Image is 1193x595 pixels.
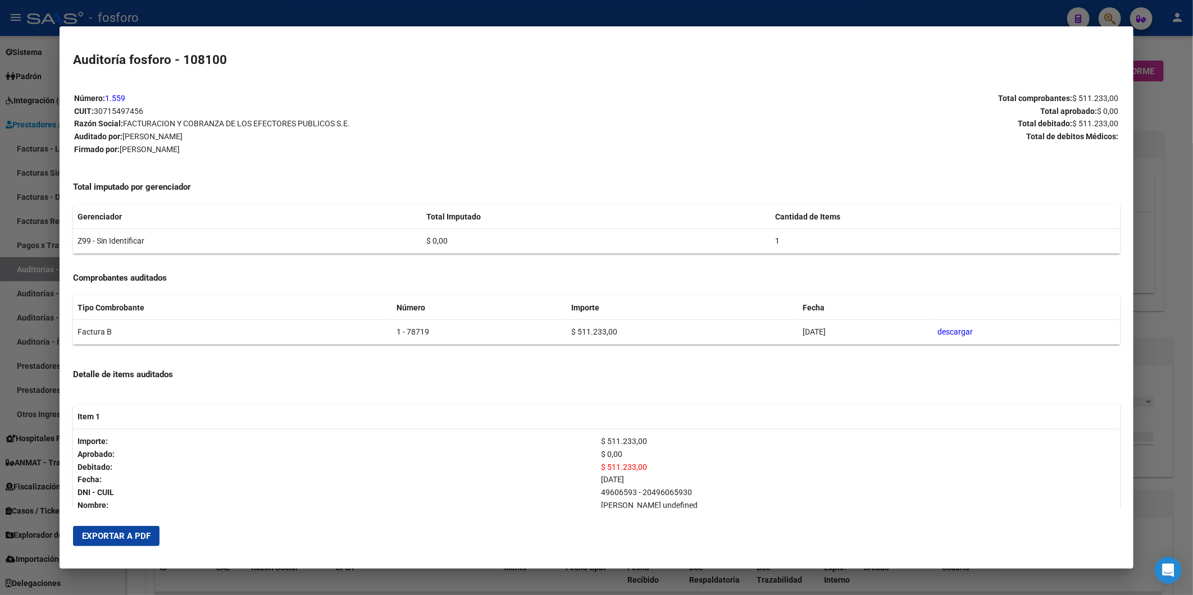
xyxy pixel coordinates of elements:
th: Tipo Combrobante [73,296,392,320]
p: Total comprobantes: [597,92,1119,105]
span: [PERSON_NAME] [122,132,183,141]
th: Número [392,296,567,320]
strong: Item 1 [78,412,100,421]
p: DNI - CUIL Nombre: [78,486,592,512]
span: $ 511.233,00 [601,463,647,472]
p: CUIT: [74,105,596,118]
p: [DATE] [601,473,1115,486]
p: Total aprobado: [597,105,1119,118]
p: $ 0,00 [601,448,1115,461]
p: Total debitado: [597,117,1119,130]
p: Número: [74,92,596,105]
h4: Comprobantes auditados [73,272,1120,285]
th: Cantidad de Items [771,205,1120,229]
th: Gerenciador [73,205,422,229]
div: Open Intercom Messenger [1155,557,1182,584]
td: $ 0,00 [422,229,771,254]
span: Exportar a PDF [82,531,151,541]
span: 30715497456 [94,107,143,116]
td: 1 [771,229,1120,254]
p: $ 511.233,00 [601,435,1115,448]
h4: Detalle de items auditados [73,368,1120,381]
td: Z99 - Sin Identificar [73,229,422,254]
p: Debitado: [78,461,592,474]
span: $ 511.233,00 [1073,119,1119,128]
td: [DATE] [799,320,934,345]
span: $ 0,00 [1098,107,1119,116]
a: descargar [937,327,973,336]
h4: Total imputado por gerenciador [73,181,1120,194]
span: [PERSON_NAME] [120,145,180,154]
p: Razón Social: [74,117,596,130]
button: Exportar a PDF [73,526,160,546]
span: $ 511.233,00 [1073,94,1119,103]
p: Aprobado: [78,448,592,461]
td: 1 - 78719 [392,320,567,345]
th: Importe [567,296,798,320]
th: Fecha [799,296,934,320]
td: Factura B [73,320,392,345]
td: $ 511.233,00 [567,320,798,345]
span: FACTURACION Y COBRANZA DE LOS EFECTORES PUBLICOS S.E. [123,119,350,128]
p: Firmado por: [74,143,596,156]
a: 1.559 [105,94,125,103]
p: Total de debitos Médicos: [597,130,1119,143]
th: Total Imputado [422,205,771,229]
h2: Auditoría fosforo - 108100 [73,51,1120,70]
p: Auditado por: [74,130,596,143]
p: Fecha: [78,473,592,486]
p: 49606593 - 20496065930 [PERSON_NAME] undefined [601,486,1115,512]
p: Importe: [78,435,592,448]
